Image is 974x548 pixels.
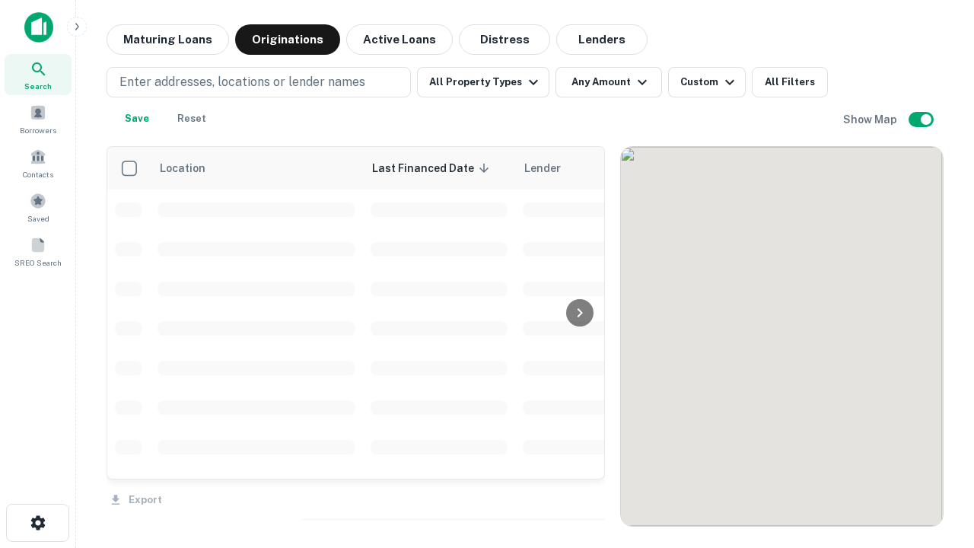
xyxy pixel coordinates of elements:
th: Lender [515,147,759,190]
div: 0 0 [621,147,943,526]
button: Distress [459,24,550,55]
span: Contacts [23,168,53,180]
span: Borrowers [20,124,56,136]
a: Borrowers [5,98,72,139]
button: Save your search to get updates of matches that match your search criteria. [113,104,161,134]
button: Lenders [556,24,648,55]
th: Location [150,147,363,190]
a: SREO Search [5,231,72,272]
button: All Filters [752,67,828,97]
a: Contacts [5,142,72,183]
button: All Property Types [417,67,549,97]
button: Originations [235,24,340,55]
button: Maturing Loans [107,24,229,55]
span: Last Financed Date [372,159,494,177]
div: Custom [680,73,739,91]
p: Enter addresses, locations or lender names [119,73,365,91]
iframe: Chat Widget [898,378,974,451]
button: Enter addresses, locations or lender names [107,67,411,97]
h6: Show Map [843,111,899,128]
button: Custom [668,67,746,97]
span: Location [159,159,225,177]
img: capitalize-icon.png [24,12,53,43]
span: SREO Search [14,256,62,269]
button: Active Loans [346,24,453,55]
a: Search [5,54,72,95]
span: Search [24,80,52,92]
a: Saved [5,186,72,228]
button: Reset [167,104,216,134]
span: Saved [27,212,49,225]
span: Lender [524,159,561,177]
button: Any Amount [555,67,662,97]
th: Last Financed Date [363,147,515,190]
